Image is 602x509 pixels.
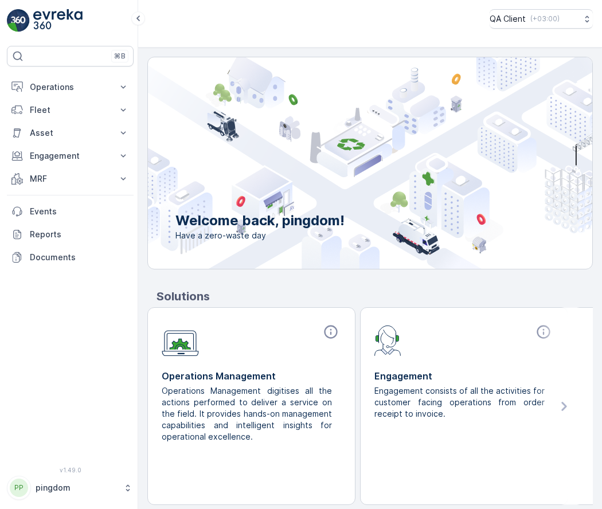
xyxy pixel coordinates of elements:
p: ⌘B [114,52,126,61]
p: MRF [30,173,111,185]
p: Operations Management digitises all the actions performed to deliver a service on the field. It p... [162,385,332,443]
div: PP [10,479,28,497]
p: ( +03:00 ) [530,14,560,24]
p: pingdom [36,482,118,494]
p: Engagement [30,150,111,162]
p: Engagement consists of all the activities for customer facing operations from order receipt to in... [374,385,545,420]
a: Reports [7,223,134,246]
img: city illustration [96,57,592,269]
button: Asset [7,122,134,144]
button: QA Client(+03:00) [490,9,593,29]
span: Have a zero-waste day [175,230,345,241]
p: Solutions [157,288,593,305]
img: module-icon [374,324,401,356]
p: Reports [30,229,129,240]
p: Engagement [374,369,554,383]
p: Fleet [30,104,111,116]
p: Operations Management [162,369,341,383]
button: PPpingdom [7,476,134,500]
img: module-icon [162,324,199,357]
span: v 1.49.0 [7,467,134,473]
img: logo_light-DOdMpM7g.png [33,9,83,32]
button: Fleet [7,99,134,122]
p: Operations [30,81,111,93]
button: Operations [7,76,134,99]
a: Events [7,200,134,223]
p: Events [30,206,129,217]
p: Asset [30,127,111,139]
button: MRF [7,167,134,190]
a: Documents [7,246,134,269]
img: logo [7,9,30,32]
p: Welcome back, pingdom! [175,212,345,230]
p: QA Client [490,13,526,25]
button: Engagement [7,144,134,167]
p: Documents [30,252,129,263]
